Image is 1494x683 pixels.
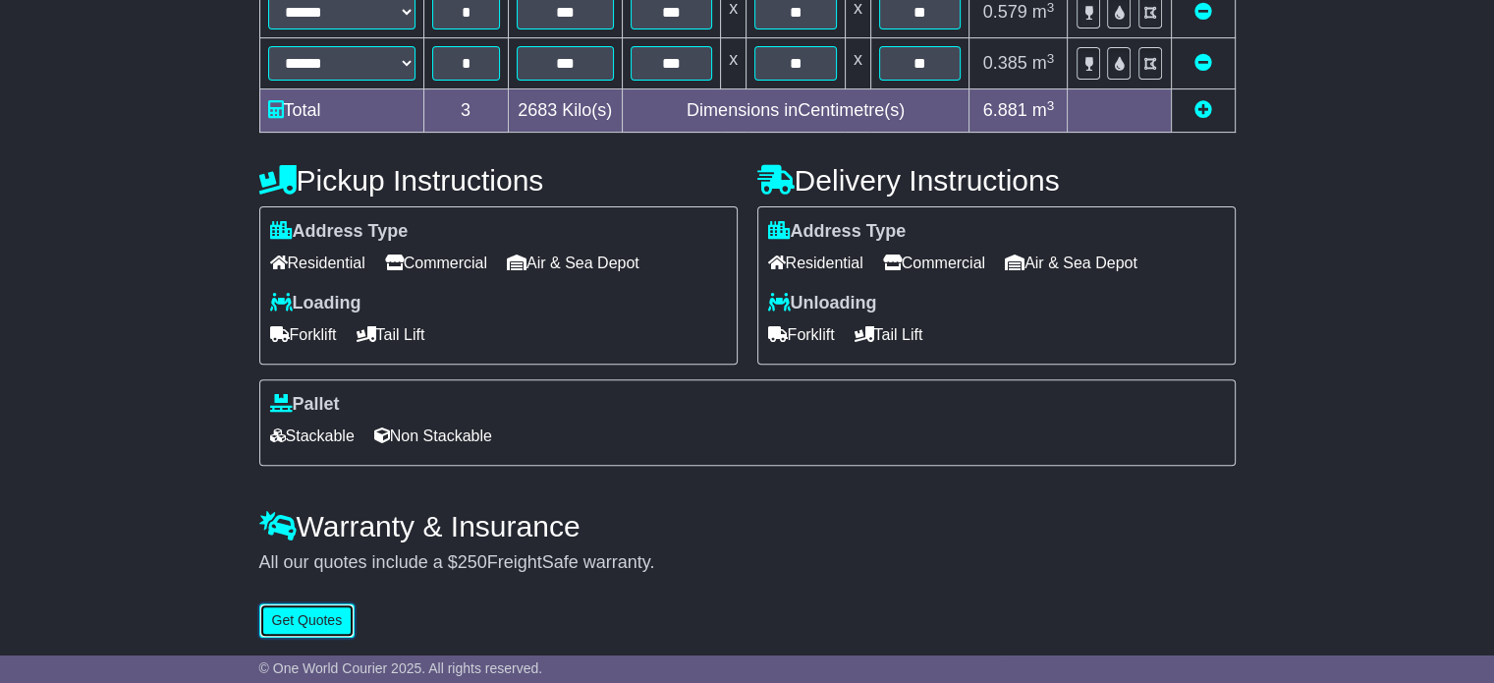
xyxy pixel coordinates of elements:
[1047,51,1055,66] sup: 3
[983,53,1027,73] span: 0.385
[757,164,1236,197] h4: Delivery Instructions
[270,421,355,451] span: Stackable
[1047,98,1055,113] sup: 3
[622,89,969,133] td: Dimensions in Centimetre(s)
[721,38,747,89] td: x
[508,89,622,133] td: Kilo(s)
[259,660,543,676] span: © One World Courier 2025. All rights reserved.
[845,38,870,89] td: x
[259,89,423,133] td: Total
[385,248,487,278] span: Commercial
[1005,248,1137,278] span: Air & Sea Depot
[883,248,985,278] span: Commercial
[458,552,487,572] span: 250
[270,394,340,416] label: Pallet
[1194,100,1212,120] a: Add new item
[259,603,356,638] button: Get Quotes
[374,421,492,451] span: Non Stackable
[983,100,1027,120] span: 6.881
[1032,2,1055,22] span: m
[259,552,1236,574] div: All our quotes include a $ FreightSafe warranty.
[768,319,835,350] span: Forklift
[518,100,557,120] span: 2683
[768,293,877,314] label: Unloading
[259,164,738,197] h4: Pickup Instructions
[259,510,1236,542] h4: Warranty & Insurance
[357,319,425,350] span: Tail Lift
[270,248,365,278] span: Residential
[855,319,923,350] span: Tail Lift
[983,2,1027,22] span: 0.579
[270,319,337,350] span: Forklift
[1194,53,1212,73] a: Remove this item
[1032,53,1055,73] span: m
[507,248,639,278] span: Air & Sea Depot
[270,293,361,314] label: Loading
[423,89,508,133] td: 3
[1194,2,1212,22] a: Remove this item
[768,221,907,243] label: Address Type
[270,221,409,243] label: Address Type
[1032,100,1055,120] span: m
[768,248,863,278] span: Residential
